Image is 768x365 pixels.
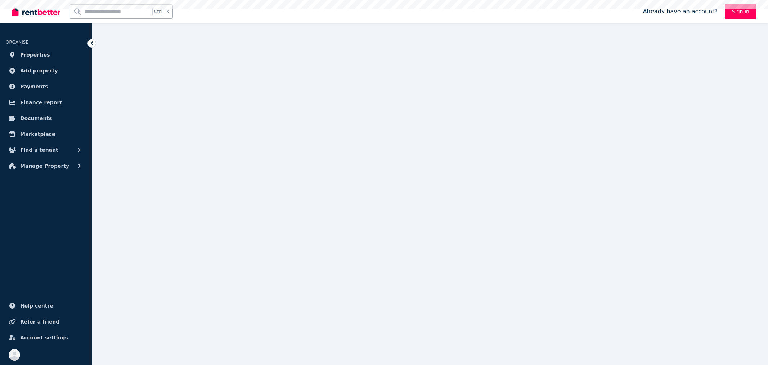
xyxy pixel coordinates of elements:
span: Properties [20,50,50,59]
a: Help centre [6,299,86,313]
a: Add property [6,63,86,78]
a: Properties [6,48,86,62]
a: Sign In [725,4,756,19]
a: Refer a friend [6,315,86,329]
a: Payments [6,79,86,94]
span: Marketplace [20,130,55,138]
a: Account settings [6,330,86,345]
a: Finance report [6,95,86,110]
a: Documents [6,111,86,126]
span: Find a tenant [20,146,58,154]
span: Ctrl [152,7,163,16]
span: Account settings [20,333,68,342]
span: Refer a friend [20,317,59,326]
span: Finance report [20,98,62,107]
span: Help centre [20,302,53,310]
span: ORGANISE [6,40,28,45]
button: Manage Property [6,159,86,173]
span: Add property [20,66,58,75]
img: RentBetter [12,6,60,17]
span: Documents [20,114,52,123]
a: Marketplace [6,127,86,141]
span: Payments [20,82,48,91]
span: k [166,9,169,14]
span: Manage Property [20,162,69,170]
button: Find a tenant [6,143,86,157]
span: Already have an account? [643,7,718,16]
